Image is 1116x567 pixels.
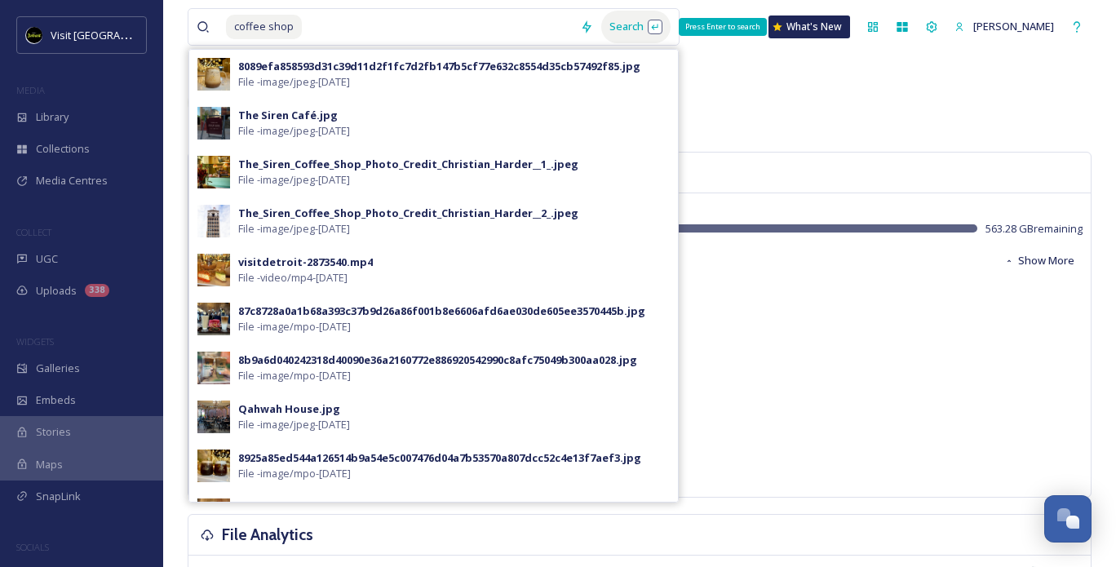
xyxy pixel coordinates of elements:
[180,104,275,115] div: Keywords by Traffic
[36,251,58,267] span: UGC
[238,157,578,172] div: The_Siren_Coffee_Shop_Photo_Credit_Christian_Harder__1_.jpeg
[197,205,230,237] img: 905e7913-e33f-40a0-836d-4995c533ab5d.jpg
[238,401,340,417] div: Qahwah House.jpg
[42,42,179,55] div: Domain: [DOMAIN_NAME]
[36,141,90,157] span: Collections
[197,156,230,188] img: 107411c8-0e02-49e4-85bb-76a98587eb2c.jpg
[36,457,63,472] span: Maps
[238,221,350,237] span: File - image/jpeg - [DATE]
[238,206,578,221] div: The_Siren_Coffee_Shop_Photo_Credit_Christian_Harder__2_.jpeg
[197,498,230,531] img: 3d9ab2db-3f29-4768-9de6-c69d9790c361.jpg
[238,255,373,270] div: visitdetroit-2873540.mp4
[197,254,230,286] img: ee8d8eea-ea34-4941-9814-e31de36f4f49.jpg
[973,19,1054,33] span: [PERSON_NAME]
[36,173,108,188] span: Media Centres
[85,284,109,297] div: 338
[238,270,348,286] span: File - video/mp4 - [DATE]
[36,109,69,125] span: Library
[26,42,39,55] img: website_grey.svg
[1044,495,1092,543] button: Open Chat
[996,245,1083,277] button: Show More
[238,123,350,139] span: File - image/jpeg - [DATE]
[16,226,51,238] span: COLLECT
[197,352,230,384] img: 52d550b7-ff41-4c66-84a2-e7b6b2f90f78.jpg
[197,107,230,140] img: dc9dbb1a-2c65-4432-8fb2-7cf315800e3b.jpg
[601,11,671,42] div: Search
[946,11,1062,42] a: [PERSON_NAME]
[26,27,42,43] img: VISIT%20DETROIT%20LOGO%20-%20BLACK%20BACKGROUND.png
[238,59,640,74] div: 8089efa858593d31c39d11d2f1fc7d2fb147b5cf77e632c8554d35cb57492f85.jpg
[36,392,76,408] span: Embeds
[238,466,351,481] span: File - image/mpo - [DATE]
[238,450,641,466] div: 8925a85ed544a126514b9a54e5c007476d04a7b53570a807dcc52c4e13f7aef3.jpg
[26,26,39,39] img: logo_orange.svg
[238,319,351,334] span: File - image/mpo - [DATE]
[985,221,1083,237] span: 563.28 GB remaining
[36,283,77,299] span: Uploads
[44,103,57,116] img: tab_domain_overview_orange.svg
[238,74,350,90] span: File - image/jpeg - [DATE]
[238,172,350,188] span: File - image/jpeg - [DATE]
[238,352,637,368] div: 8b9a6d040242318d40090e36a2160772e886920542990c8afc75049b300aa028.jpg
[16,541,49,553] span: SOCIALS
[238,417,350,432] span: File - image/jpeg - [DATE]
[226,15,302,38] span: coffee shop
[62,104,146,115] div: Domain Overview
[162,103,175,116] img: tab_keywords_by_traffic_grey.svg
[197,58,230,91] img: a914d360-9d0d-444f-9a8c-1ddd7bf6b4e4.jpg
[46,26,80,39] div: v 4.0.25
[238,303,645,319] div: 87c8728a0a1b68a393c37b9d26a86f001b8e6606afd6ae030de605ee3570445b.jpg
[36,489,81,504] span: SnapLink
[36,424,71,440] span: Stories
[222,523,313,547] h3: File Analytics
[197,401,230,433] img: ac051d11-df7a-406b-be03-51d4ee9f2989.jpg
[51,27,177,42] span: Visit [GEOGRAPHIC_DATA]
[768,16,850,38] a: What's New
[197,303,230,335] img: 875fb396-6aac-4ad5-9893-fd2d6b1a3500.jpg
[238,108,338,123] div: The Siren Café.jpg
[238,368,351,383] span: File - image/mpo - [DATE]
[197,450,230,482] img: 643084df-3a87-4915-8672-7477cdbe4526.jpg
[238,499,649,515] div: cbe3d701b0341190a4ba53466e4dfd3dce209dcef6c0440d53823696da0c3be6.jpg
[16,335,54,348] span: WIDGETS
[16,84,45,96] span: MEDIA
[36,361,80,376] span: Galleries
[679,18,767,36] div: Press Enter to search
